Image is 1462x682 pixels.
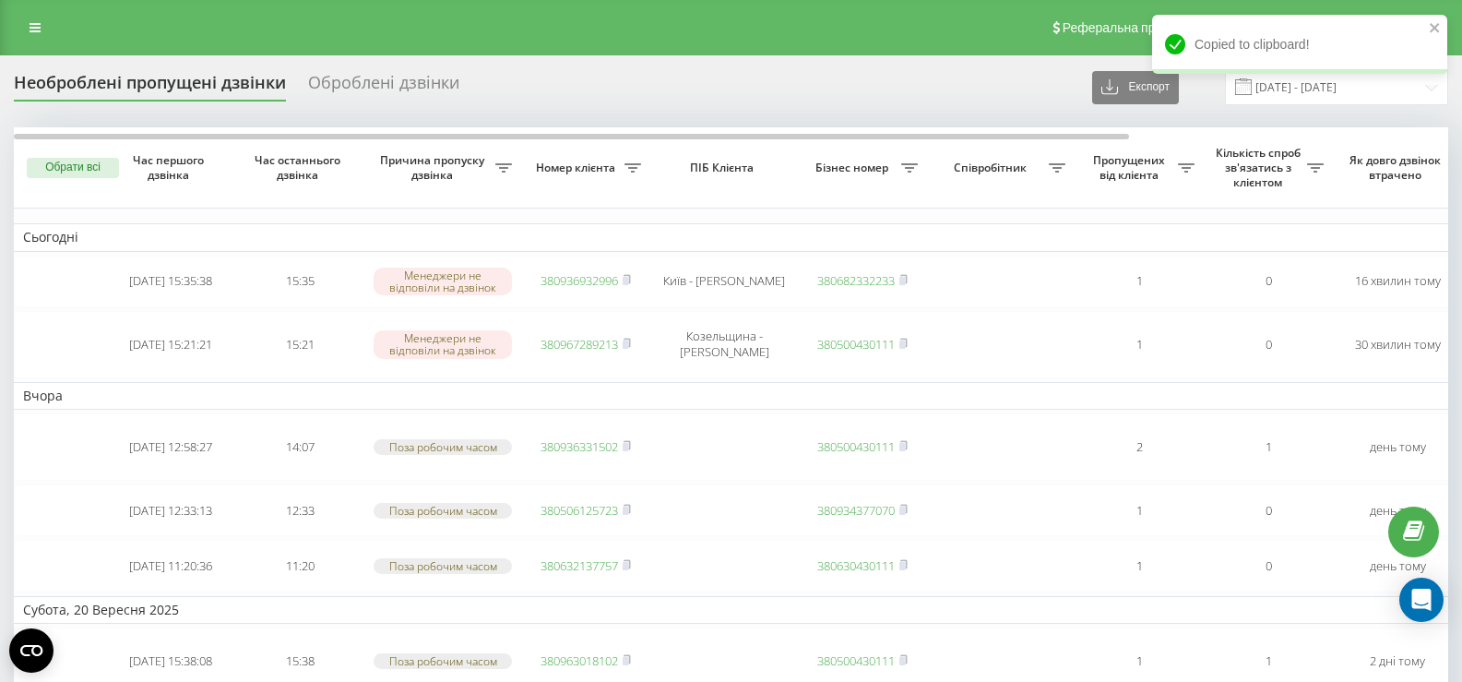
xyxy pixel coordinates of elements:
span: Реферальна програма [1063,20,1198,35]
td: 1 [1075,311,1204,378]
a: 380936331502 [541,438,618,455]
td: 1 [1075,540,1204,592]
a: 380500430111 [817,336,895,353]
button: Обрати всі [27,158,119,178]
span: Номер клієнта [530,161,624,175]
div: Поза робочим часом [374,503,512,519]
td: [DATE] 15:35:38 [106,256,235,307]
td: [DATE] 12:33:13 [106,485,235,536]
td: день тому [1333,413,1462,481]
span: Співробітник [936,161,1049,175]
div: Open Intercom Messenger [1399,578,1444,622]
span: Час останнього дзвінка [250,153,350,182]
span: Пропущених від клієнта [1084,153,1178,182]
button: close [1429,20,1442,38]
td: 0 [1204,540,1333,592]
a: 380500430111 [817,652,895,669]
span: Кількість спроб зв'язатись з клієнтом [1213,146,1307,189]
td: 1 [1075,485,1204,536]
a: 380500430111 [817,438,895,455]
td: 11:20 [235,540,364,592]
td: 15:35 [235,256,364,307]
div: Менеджери не відповіли на дзвінок [374,268,512,295]
button: Open CMP widget [9,628,53,673]
td: день тому [1333,485,1462,536]
td: 1 [1204,413,1333,481]
td: Київ - [PERSON_NAME] [650,256,798,307]
td: 16 хвилин тому [1333,256,1462,307]
span: Бізнес номер [807,161,901,175]
div: Оброблені дзвінки [308,73,459,102]
button: Експорт [1092,71,1179,104]
span: Час першого дзвінка [121,153,220,182]
a: 380506125723 [541,502,618,519]
td: [DATE] 11:20:36 [106,540,235,592]
span: Причина пропуску дзвінка [374,153,495,182]
a: 380963018102 [541,652,618,669]
td: 30 хвилин тому [1333,311,1462,378]
td: день тому [1333,540,1462,592]
a: 380934377070 [817,502,895,519]
div: Менеджери не відповіли на дзвінок [374,330,512,358]
td: 14:07 [235,413,364,481]
td: [DATE] 15:21:21 [106,311,235,378]
td: 12:33 [235,485,364,536]
span: Як довго дзвінок втрачено [1348,153,1447,182]
div: Copied to clipboard! [1152,15,1447,74]
a: 380630430111 [817,557,895,574]
a: 380632137757 [541,557,618,574]
td: 0 [1204,485,1333,536]
div: Поза робочим часом [374,558,512,574]
div: Поза робочим часом [374,653,512,669]
div: Поза робочим часом [374,439,512,455]
td: 15:21 [235,311,364,378]
span: ПІБ Клієнта [666,161,782,175]
a: 380936932996 [541,272,618,289]
td: [DATE] 12:58:27 [106,413,235,481]
td: 1 [1075,256,1204,307]
div: Необроблені пропущені дзвінки [14,73,286,102]
a: 380967289213 [541,336,618,353]
a: 380682332233 [817,272,895,289]
td: Козельщина - [PERSON_NAME] [650,311,798,378]
td: 0 [1204,256,1333,307]
td: 2 [1075,413,1204,481]
td: 0 [1204,311,1333,378]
